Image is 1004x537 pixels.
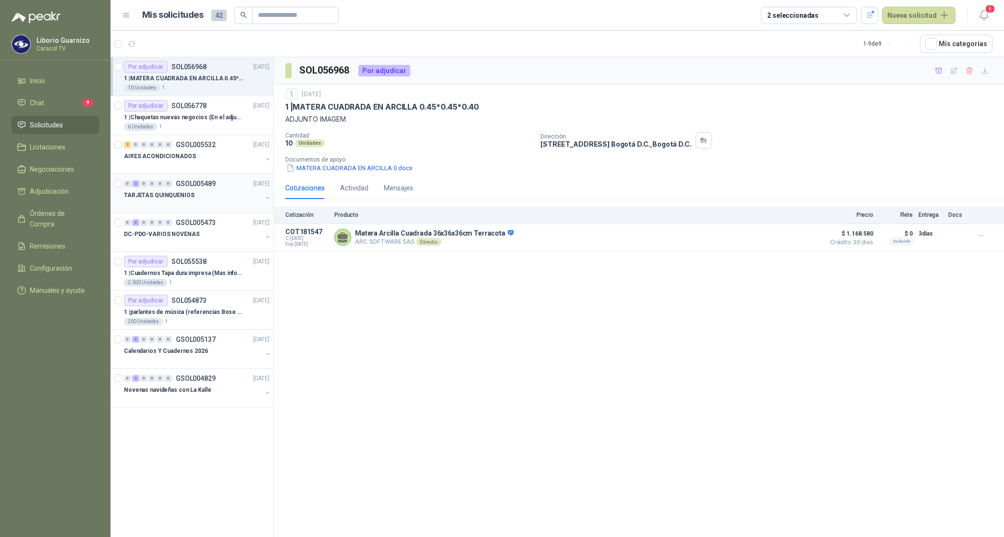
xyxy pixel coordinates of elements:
div: 0 [148,375,156,382]
p: [DATE] [253,257,269,266]
p: Docs [948,212,967,218]
a: Licitaciones [12,138,99,156]
p: Liborio Guarnizo [37,37,97,44]
p: Entrega [918,212,943,218]
p: GSOL005489 [176,180,216,187]
p: Cotización [285,212,329,218]
p: Documentos de apoyo [285,156,1000,163]
span: 42 [211,10,227,21]
h3: SOL056968 [299,63,351,78]
a: Órdenes de Compra [12,204,99,233]
a: 2 0 0 0 0 0 GSOL005532[DATE] AIRES ACONDICIONADOS [124,139,271,170]
p: [DATE] [253,335,269,344]
p: Novenas navideñas con La Kalle [124,386,211,395]
span: Solicitudes [30,120,63,130]
div: 0 [140,336,147,343]
span: 5 [985,4,995,13]
p: [DATE] [253,62,269,72]
div: 2.000 Unidades [124,279,167,287]
p: GSOL005532 [176,141,216,148]
a: Por adjudicarSOL054873[DATE] 1 |parlantes de música (referencias Bose o Alexa) CON MARCACION 1 LO... [110,291,273,330]
img: Company Logo [12,35,30,53]
img: Logo peakr [12,12,61,23]
button: 5 [975,7,992,24]
p: [DATE] [302,90,321,99]
p: Matera Arcilla Cuadrada 36x36x36cm Terracota [355,229,514,238]
div: 0 [165,180,172,187]
p: GSOL005137 [176,336,216,343]
div: Por adjudicar [358,65,410,76]
a: Adjudicación [12,182,99,200]
p: TARJETAS QUINQUENIOS [124,191,195,200]
p: 1 [169,279,172,287]
span: $ 1.168.580 [825,228,873,239]
span: Licitaciones [30,142,65,152]
div: Por adjudicar [124,295,168,306]
div: Cotizaciones [285,183,325,193]
a: Configuración [12,259,99,277]
a: Por adjudicarSOL056778[DATE] 1 |Chaquetas nuevas negocios (En el adjunto mas informacion)6 Unidades1 [110,96,273,135]
span: Crédito 30 días [825,239,873,245]
div: 0 [148,141,156,148]
button: Nueva solicitud [882,7,955,24]
div: 0 [157,141,164,148]
a: Negociaciones [12,160,99,178]
p: Precio [825,212,873,218]
p: GSOL004829 [176,375,216,382]
a: Solicitudes [12,116,99,134]
span: Inicio [30,75,45,86]
div: Por adjudicar [124,100,168,112]
p: Flete [879,212,913,218]
p: DC-PDO-VARIOS NOVENAS [124,230,199,239]
div: 0 [157,375,164,382]
p: [DATE] [253,140,269,150]
p: AIRES ACONDICIONADOS [124,152,196,161]
div: 6 Unidades [124,123,157,131]
div: 0 [124,219,131,226]
p: 1 [159,123,162,131]
div: 0 [165,219,172,226]
span: Remisiones [30,241,65,251]
span: Negociaciones [30,164,74,175]
p: 1 | MATERA CUADRADA EN ARCILLA 0.45*0.45*0.40 [124,74,244,83]
div: 2 seleccionadas [767,10,819,21]
p: COT181547 [285,228,329,236]
span: Configuración [30,263,72,274]
p: 10 [285,139,293,147]
div: 0 [124,336,131,343]
a: 0 2 0 0 0 0 GSOL005489[DATE] TARJETAS QUINQUENIOS [124,178,271,209]
div: Unidades [295,139,325,147]
a: 0 3 0 0 0 0 GSOL005137[DATE] Calendarios Y Cuadernos 2026 [124,334,271,364]
p: 1 | MATERA CUADRADA EN ARCILLA 0.45*0.45*0.40 [285,102,479,112]
h1: Mis solicitudes [142,8,204,22]
div: 0 [124,375,131,382]
p: SOL055538 [171,258,207,265]
div: Actividad [340,183,368,193]
div: 10 Unidades [124,84,160,92]
div: 3 [132,219,139,226]
div: 3 [132,336,139,343]
div: 0 [140,180,147,187]
a: 0 2 0 0 0 0 GSOL004829[DATE] Novenas navideñas con La Kalle [124,373,271,403]
p: [DATE] [253,374,269,383]
a: Remisiones [12,237,99,255]
p: 3 días [918,228,943,239]
p: [STREET_ADDRESS] Bogotá D.C. , Bogotá D.C. [540,140,691,148]
p: GSOL005473 [176,219,216,226]
p: SOL054873 [171,297,207,304]
a: Chat9 [12,94,99,112]
div: 0 [157,336,164,343]
div: 0 [140,375,147,382]
p: Caracol TV [37,46,97,51]
p: $ 0 [879,228,913,239]
span: C: [DATE] [285,236,329,241]
span: Chat [30,98,44,108]
div: 0 [140,219,147,226]
a: Inicio [12,72,99,90]
div: 0 [140,141,147,148]
div: Directo [416,238,441,246]
div: 1 [285,88,298,100]
div: 2 [124,141,131,148]
p: 1 | parlantes de música (referencias Bose o Alexa) CON MARCACION 1 LOGO (Mas datos en el adjunto) [124,308,244,317]
span: search [240,12,247,18]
